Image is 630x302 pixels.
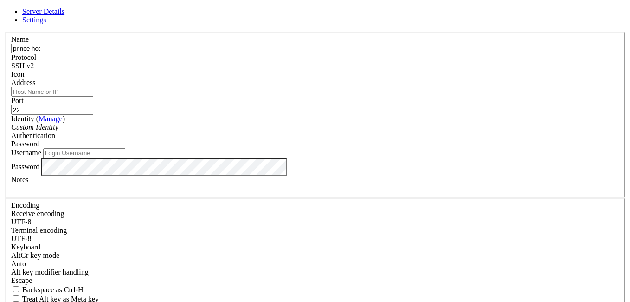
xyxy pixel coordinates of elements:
[11,97,24,105] label: Port
[11,176,28,184] label: Notes
[11,140,39,148] span: Password
[11,235,32,243] span: UTF-8
[11,44,93,53] input: Server Name
[11,123,619,131] div: Custom Identity
[11,243,40,251] label: Keyboard
[11,70,24,78] label: Icon
[11,276,619,285] div: Escape
[43,148,125,158] input: Login Username
[11,53,36,61] label: Protocol
[22,7,64,15] a: Server Details
[22,286,84,294] span: Backspace as Ctrl-H
[11,226,67,234] label: The default terminal encoding. ISO-2022 enables character map translations (like graphics maps). ...
[11,35,29,43] label: Name
[11,115,65,123] label: Identity
[11,286,84,294] label: If true, the backspace should send BS ('\x08', aka ^H). Otherwise the backspace key should send '...
[11,87,93,97] input: Host Name or IP
[11,62,619,70] div: SSH v2
[39,115,63,123] a: Manage
[11,260,26,268] span: Auto
[22,16,46,24] a: Settings
[11,218,619,226] div: UTF-8
[13,295,19,302] input: Treat Alt key as Meta key
[11,251,59,259] label: Set the expected encoding for data received from the host. If the encodings do not match, visual ...
[11,123,58,131] i: Custom Identity
[11,62,34,70] span: SSH v2
[11,276,32,284] span: Escape
[11,140,619,148] div: Password
[13,286,19,292] input: Backspace as Ctrl-H
[11,79,35,86] label: Address
[11,268,89,276] label: Controls how the Alt key is handled. Escape: Send an ESC prefix. 8-Bit: Add 128 to the typed char...
[11,210,64,217] label: Set the expected encoding for data received from the host. If the encodings do not match, visual ...
[11,162,39,170] label: Password
[11,149,41,157] label: Username
[11,105,93,115] input: Port Number
[11,235,619,243] div: UTF-8
[36,115,65,123] span: ( )
[11,131,55,139] label: Authentication
[11,260,619,268] div: Auto
[11,201,39,209] label: Encoding
[11,218,32,226] span: UTF-8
